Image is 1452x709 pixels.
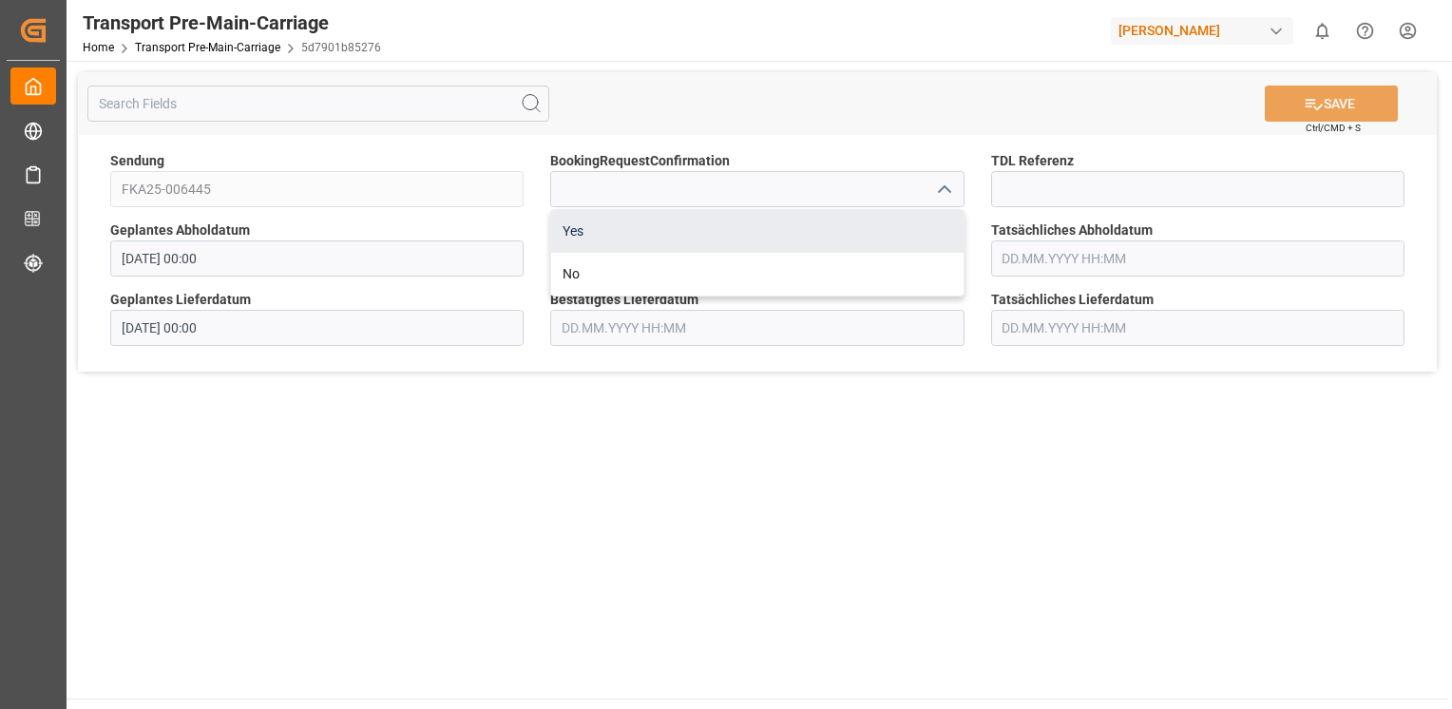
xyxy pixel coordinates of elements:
span: Bestätigtes Lieferdatum [550,290,698,310]
span: Tatsächliches Abholdatum [991,220,1153,240]
input: DD.MM.YYYY HH:MM [110,310,524,346]
div: Transport Pre-Main-Carriage [83,9,381,37]
button: [PERSON_NAME] [1111,12,1301,48]
button: show 0 new notifications [1301,10,1344,52]
input: DD.MM.YYYY HH:MM [991,240,1404,277]
button: SAVE [1265,86,1398,122]
span: Geplantes Lieferdatum [110,290,251,310]
div: No [551,253,963,296]
span: Geplantes Abholdatum [110,220,250,240]
div: [PERSON_NAME] [1111,17,1293,45]
span: Ctrl/CMD + S [1306,121,1361,135]
input: DD.MM.YYYY HH:MM [550,310,964,346]
input: Search Fields [87,86,549,122]
a: Transport Pre-Main-Carriage [135,41,280,54]
span: BookingRequestConfirmation [550,151,730,171]
button: close menu [928,175,957,204]
button: Help Center [1344,10,1386,52]
span: TDL Referenz [991,151,1074,171]
span: Sendung [110,151,164,171]
div: Yes [551,210,963,253]
input: DD.MM.YYYY HH:MM [991,310,1404,346]
input: DD.MM.YYYY HH:MM [110,240,524,277]
span: Tatsächliches Lieferdatum [991,290,1154,310]
a: Home [83,41,114,54]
